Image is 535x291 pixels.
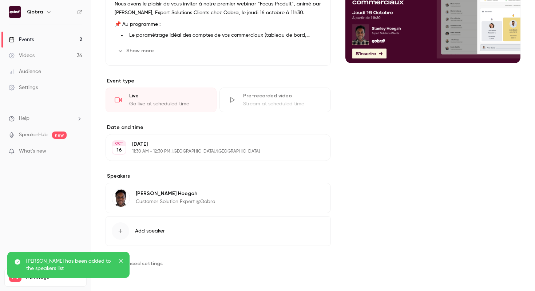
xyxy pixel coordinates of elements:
[9,115,82,122] li: help-dropdown-opener
[129,100,207,108] div: Go live at scheduled time
[106,124,331,131] label: Date and time
[19,147,46,155] span: What's new
[132,149,292,154] p: 11:30 AM - 12:30 PM, [GEOGRAPHIC_DATA]/[GEOGRAPHIC_DATA]
[106,258,331,269] section: Advanced settings
[9,68,41,75] div: Audience
[106,88,217,112] div: LiveGo live at scheduled time
[106,258,167,269] button: Advanced settings
[243,100,321,108] div: Stream at scheduled time
[129,92,207,100] div: Live
[119,258,124,266] button: close
[136,190,215,197] p: [PERSON_NAME] Hoegah
[115,45,158,57] button: Show more
[106,216,331,246] button: Add speaker
[19,131,48,139] a: SpeakerHub
[219,88,330,112] div: Pre-recorded videoStream at scheduled time
[19,115,29,122] span: Help
[74,148,82,155] iframe: Noticeable Trigger
[136,198,215,205] p: Customer Solution Expert @Qobra
[115,20,322,29] p: 📌 Au programme :
[243,92,321,100] div: Pre-recorded video
[27,8,43,16] h6: Qobra
[9,84,38,91] div: Settings
[52,132,67,139] span: new
[106,173,331,180] label: Speakers
[126,32,322,39] li: Le paramétrage idéal des comptes de vos commerciaux (tableau de bord, relevés de commissions, etc.)
[135,227,165,235] span: Add speaker
[112,189,130,207] img: Stanley Hoegah
[132,141,292,148] p: [DATE]
[106,77,331,85] p: Event type
[116,146,122,154] p: 16
[9,36,34,43] div: Events
[112,141,126,146] div: OCT
[9,52,35,59] div: Videos
[106,183,331,213] div: Stanley Hoegah[PERSON_NAME] HoegahCustomer Solution Expert @Qobra
[9,6,21,18] img: Qobra
[26,258,114,272] p: [PERSON_NAME] has been added to the speakers list
[116,260,163,267] span: Advanced settings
